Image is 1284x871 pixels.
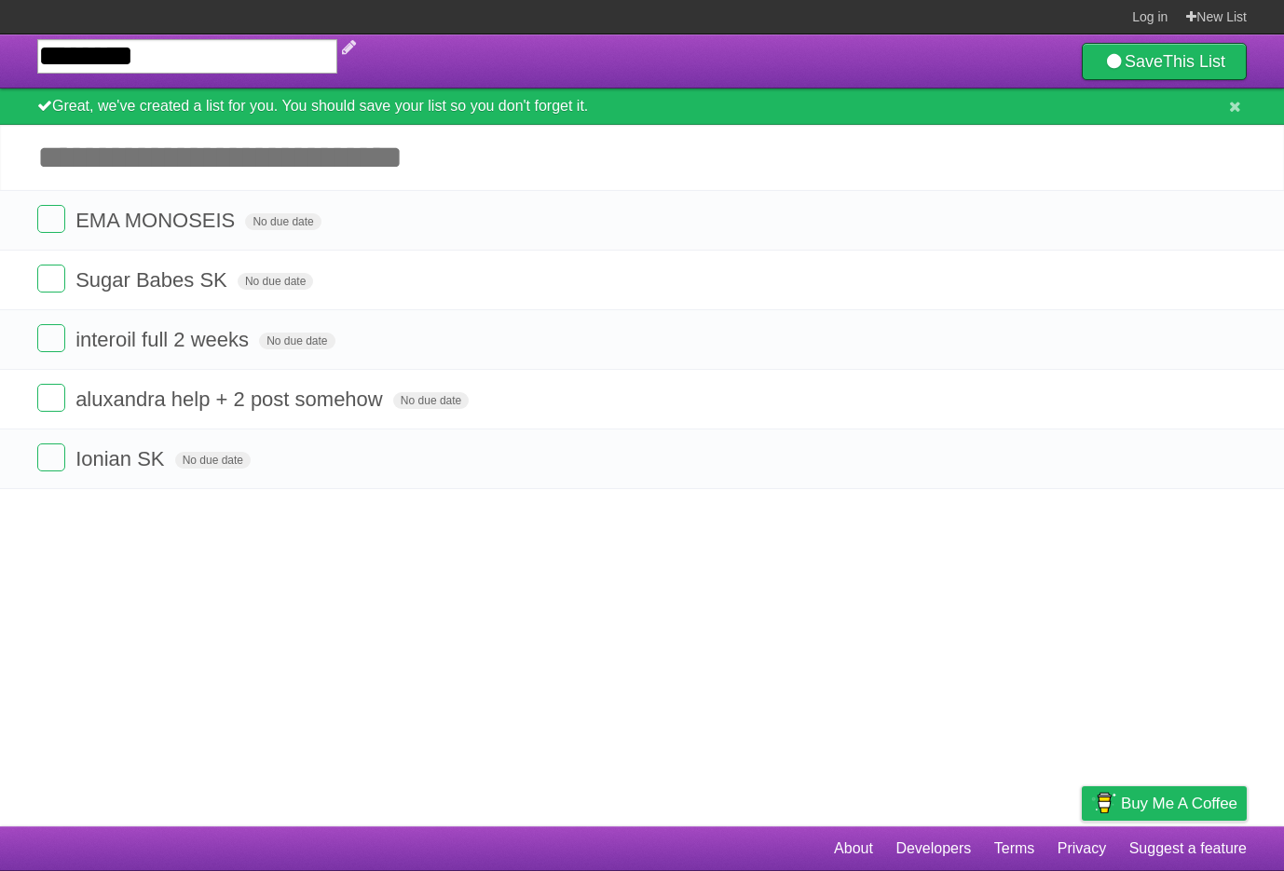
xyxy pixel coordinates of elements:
label: Done [37,265,65,293]
span: EMA MONOSEIS [75,209,239,232]
span: Ionian SK [75,447,169,470]
a: Buy me a coffee [1082,786,1247,821]
img: Buy me a coffee [1091,787,1116,819]
span: Sugar Babes SK [75,268,232,292]
a: Suggest a feature [1129,831,1247,866]
span: No due date [238,273,313,290]
span: Buy me a coffee [1121,787,1237,820]
span: No due date [175,452,251,469]
a: Developers [895,831,971,866]
a: Privacy [1058,831,1106,866]
span: aluxandra help + 2 post somehow [75,388,388,411]
label: Done [37,384,65,412]
span: No due date [259,333,335,349]
span: No due date [245,213,321,230]
label: Done [37,443,65,471]
a: Terms [994,831,1035,866]
label: Done [37,324,65,352]
a: SaveThis List [1082,43,1247,80]
label: Done [37,205,65,233]
b: This List [1163,52,1225,71]
a: About [834,831,873,866]
span: interoil full 2 weeks [75,328,253,351]
span: No due date [393,392,469,409]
